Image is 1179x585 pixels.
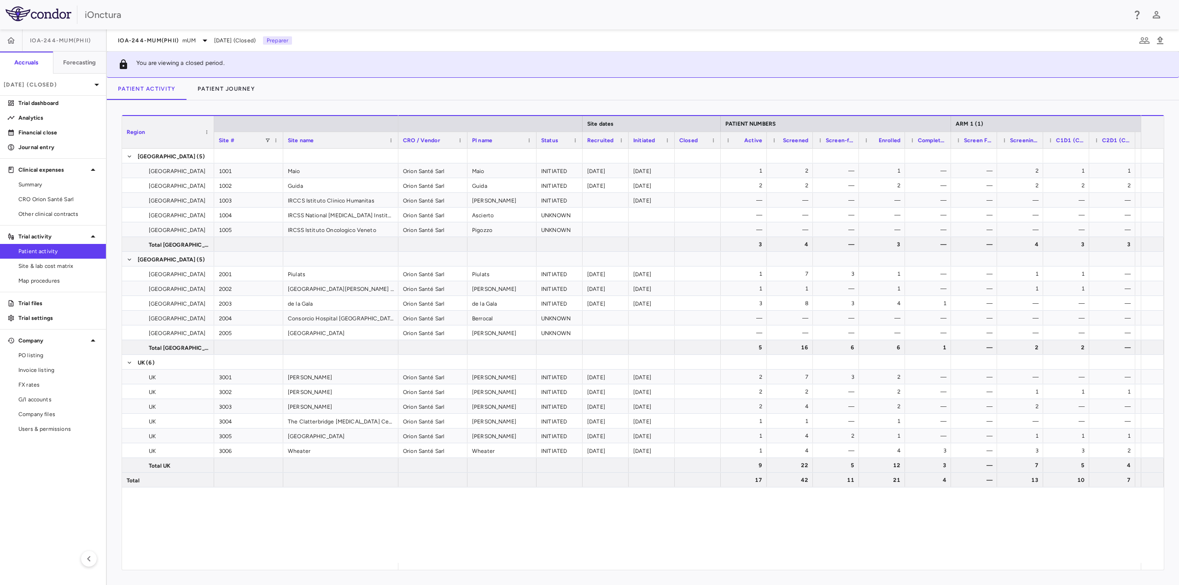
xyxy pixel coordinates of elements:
div: IRCCS Istituto Clinico Humanitas [283,193,398,207]
span: G/l accounts [18,395,99,404]
div: 3001 [214,370,283,384]
span: CRO / Vendor [403,137,440,144]
div: Pigozzo [467,222,537,237]
div: 1 [867,281,900,296]
div: 3003 [214,399,283,413]
div: [PERSON_NAME] [467,414,537,428]
div: INITIATED [537,414,583,428]
div: Berrocal [467,311,537,325]
div: — [959,266,992,281]
span: [DATE] (Closed) [214,36,256,45]
div: Orion Santé Sarl [398,399,467,413]
div: 1004 [214,208,283,222]
div: 1003 [214,193,283,207]
div: — [913,178,946,193]
div: — [959,296,992,311]
span: Screen-failed [826,137,854,144]
div: — [867,193,900,208]
div: — [729,325,762,340]
div: — [821,384,854,399]
div: [DATE] [583,384,629,399]
p: Preparer [263,36,292,45]
div: [DATE] [583,414,629,428]
div: [DATE] [583,163,629,178]
div: [PERSON_NAME] [467,281,537,295]
span: [GEOGRAPHIC_DATA] [149,164,206,179]
div: INITIATED [537,163,583,178]
span: Completed [918,137,946,144]
div: — [821,311,854,325]
span: Active [744,137,762,144]
div: — [1005,370,1039,384]
div: — [913,325,946,340]
div: 4 [775,237,808,252]
div: — [775,325,808,340]
div: 3004 [214,414,283,428]
p: Clinical expenses [18,166,88,174]
div: [DATE] [583,266,629,281]
div: — [821,222,854,237]
div: — [1005,208,1039,222]
span: Company files [18,410,99,418]
span: Site dates [587,121,614,127]
span: Enrolled [879,137,900,144]
span: Summary [18,180,99,189]
div: INITIATED [537,443,583,458]
div: 8 [775,296,808,311]
div: 4 [1005,237,1039,252]
p: Company [18,336,88,345]
div: [PERSON_NAME] [467,325,537,340]
div: — [1005,296,1039,311]
div: — [1097,340,1131,355]
div: 6 [867,340,900,355]
span: FX rates [18,381,99,389]
div: Guida [467,178,537,192]
div: 2001 [214,266,283,281]
button: Patient Activity [107,78,187,100]
div: — [1051,208,1085,222]
span: Patient activity [18,247,99,255]
span: IOA-244-mUM(PhII) [30,37,91,44]
div: 1 [867,266,900,281]
div: — [775,222,808,237]
p: Trial dashboard [18,99,99,107]
div: 3 [729,296,762,311]
p: Financial close [18,128,99,137]
div: — [913,193,946,208]
div: — [959,325,992,340]
p: [DATE] (Closed) [4,81,91,89]
div: 1 [729,266,762,281]
div: Orion Santé Sarl [398,163,467,178]
span: [GEOGRAPHIC_DATA] [149,223,206,237]
div: Orion Santé Sarl [398,370,467,384]
span: [GEOGRAPHIC_DATA] [149,326,206,341]
div: — [1051,370,1085,384]
span: mUM [182,36,195,45]
div: — [913,237,946,252]
div: The Clatterbridge [MEDICAL_DATA] Centre NHS Foundation Trust [283,414,398,428]
div: 1002 [214,178,283,192]
div: — [1097,193,1131,208]
div: — [1051,311,1085,325]
div: [GEOGRAPHIC_DATA] [283,325,398,340]
div: [DATE] [629,429,675,443]
div: Maio [283,163,398,178]
div: — [913,208,946,222]
div: — [729,222,762,237]
div: — [959,178,992,193]
div: INITIATED [537,384,583,399]
div: — [959,163,992,178]
div: 7 [775,370,808,384]
div: — [821,178,854,193]
div: 2 [867,384,900,399]
div: Wheater [283,443,398,458]
div: 1 [867,163,900,178]
div: — [1097,370,1131,384]
img: logo-full-BYUhSk78.svg [6,6,71,21]
div: 1 [1051,281,1085,296]
div: 3 [821,266,854,281]
span: Other clinical contracts [18,210,99,218]
button: Patient Journey [187,78,266,100]
div: [DATE] [629,370,675,384]
div: — [867,222,900,237]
